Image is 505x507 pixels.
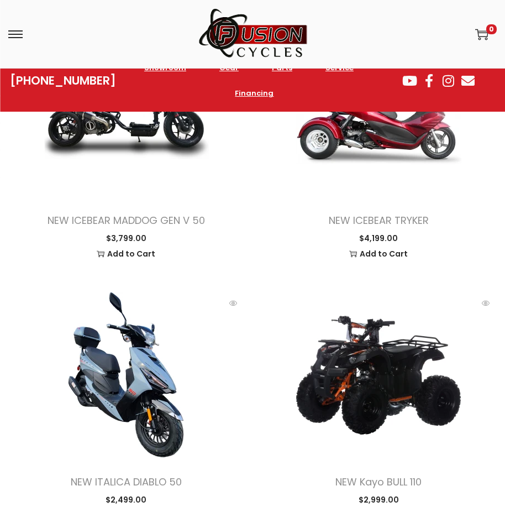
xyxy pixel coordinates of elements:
span: Quick View [475,292,497,314]
a: Financing [224,81,285,106]
span: $ [359,494,364,505]
img: Woostify mobile logo [197,8,308,60]
a: NEW ICEBEAR TRYKER [329,213,429,227]
span: 3,799.00 [106,233,146,244]
a: NEW ITALICA DIABLO 50 [71,475,182,489]
span: $ [359,233,364,244]
span: 2,499.00 [106,494,146,505]
a: NEW Kayo BULL 110 [335,475,422,489]
span: $ [106,233,111,244]
a: NEW ICEBEAR MADDOG GEN V 50 [48,213,205,227]
nav: Menu [126,55,377,106]
a: Add to Cart [17,246,236,262]
a: 0 [475,28,488,41]
span: 4,199.00 [359,233,398,244]
span: 2,999.00 [359,494,399,505]
a: Add to Cart [269,246,488,262]
span: Quick View [222,292,244,314]
a: [PHONE_NUMBER] [10,73,116,88]
span: $ [106,494,111,505]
